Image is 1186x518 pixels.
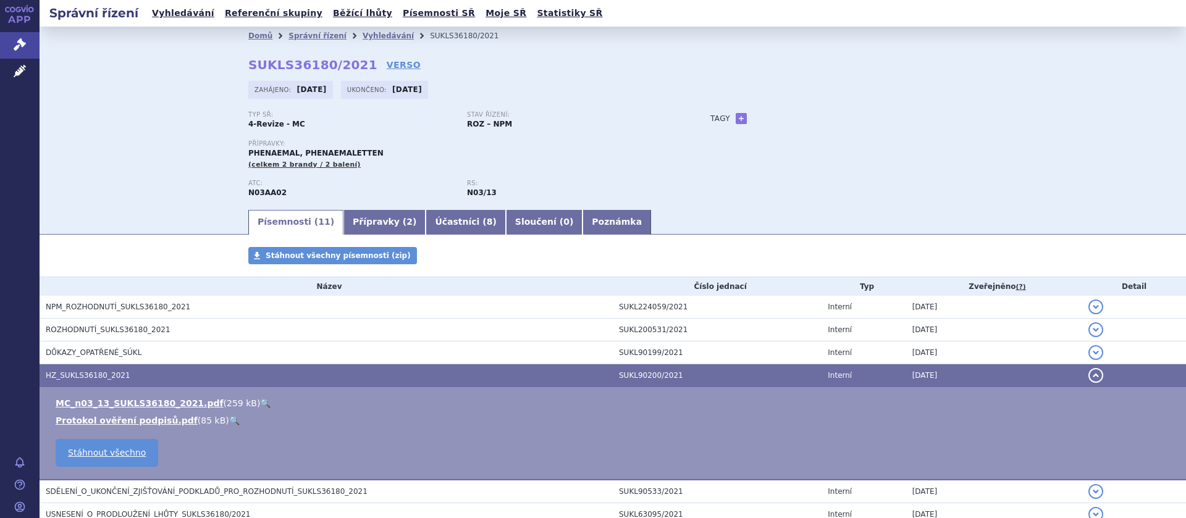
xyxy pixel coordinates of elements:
span: 259 kB [227,398,257,408]
span: HZ_SUKLS36180_2021 [46,371,130,380]
span: (celkem 2 brandy / 2 balení) [248,161,361,169]
p: ATC: [248,180,455,187]
td: [DATE] [906,296,1083,319]
a: Protokol ověření podpisů.pdf [56,416,198,425]
span: 2 [406,217,413,227]
td: SUKL224059/2021 [613,296,822,319]
span: 11 [318,217,330,227]
td: SUKL200531/2021 [613,319,822,341]
span: Ukončeno: [347,85,389,94]
a: MC_n03_13_SUKLS36180_2021.pdf [56,398,224,408]
li: ( ) [56,414,1174,427]
th: Název [40,277,613,296]
a: Písemnosti SŘ [399,5,479,22]
a: Přípravky (2) [343,210,426,235]
th: Detail [1082,277,1186,296]
span: Interní [828,348,852,357]
button: detail [1088,299,1103,314]
a: Vyhledávání [363,31,414,40]
a: + [736,113,747,124]
button: detail [1088,345,1103,360]
a: Domů [248,31,272,40]
span: Stáhnout všechny písemnosti (zip) [266,251,411,260]
h3: Tagy [710,111,730,126]
abbr: (?) [1016,283,1026,291]
span: NPM_ROZHODNUTÍ_SUKLS36180_2021 [46,303,190,311]
a: Písemnosti (11) [248,210,343,235]
a: VERSO [387,59,421,71]
button: detail [1088,368,1103,383]
p: Typ SŘ: [248,111,455,119]
a: 🔍 [229,416,240,425]
td: [DATE] [906,364,1083,387]
strong: [DATE] [392,85,422,94]
a: Stáhnout všechno [56,439,158,467]
a: 🔍 [260,398,271,408]
button: detail [1088,484,1103,499]
a: Sloučení (0) [506,210,582,235]
td: [DATE] [906,319,1083,341]
td: SUKL90199/2021 [613,341,822,364]
span: SDĚLENÍ_O_UKONČENÍ_ZJIŠŤOVÁNÍ_PODKLADŮ_PRO_ROZHODNUTÍ_SUKLS36180_2021 [46,487,368,496]
td: SUKL90200/2021 [613,364,822,387]
strong: SUKLS36180/2021 [248,57,377,72]
span: ROZHODNUTÍ_SUKLS36180_2021 [46,325,170,334]
p: RS: [467,180,673,187]
th: Zveřejněno [906,277,1083,296]
span: PHENAEMAL, PHENAEMALETTEN [248,149,384,157]
a: Moje SŘ [482,5,530,22]
span: Zahájeno: [254,85,293,94]
button: detail [1088,322,1103,337]
strong: 4-Revize - MC [248,120,305,128]
h2: Správní řízení [40,4,148,22]
a: Vyhledávání [148,5,218,22]
td: SUKL90533/2021 [613,480,822,503]
a: Správní řízení [288,31,347,40]
span: Interní [828,325,852,334]
a: Poznámka [582,210,651,235]
strong: [DATE] [297,85,327,94]
span: 0 [563,217,570,227]
span: DŮKAZY_OPATŘENÉ_SÚKL [46,348,141,357]
td: [DATE] [906,341,1083,364]
p: Stav řízení: [467,111,673,119]
a: Stáhnout všechny písemnosti (zip) [248,247,417,264]
span: Interní [828,487,852,496]
span: 85 kB [201,416,225,425]
span: Interní [828,371,852,380]
a: Běžící lhůty [329,5,396,22]
li: ( ) [56,397,1174,409]
span: 8 [487,217,493,227]
strong: FENOBARBITAL [248,188,287,197]
a: Statistiky SŘ [533,5,606,22]
th: Typ [822,277,906,296]
li: SUKLS36180/2021 [430,27,515,45]
td: [DATE] [906,480,1083,503]
strong: fenobarbital p.o. [467,188,497,197]
strong: ROZ – NPM [467,120,512,128]
a: Účastníci (8) [426,210,505,235]
p: Přípravky: [248,140,686,148]
span: Interní [828,303,852,311]
th: Číslo jednací [613,277,822,296]
a: Referenční skupiny [221,5,326,22]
